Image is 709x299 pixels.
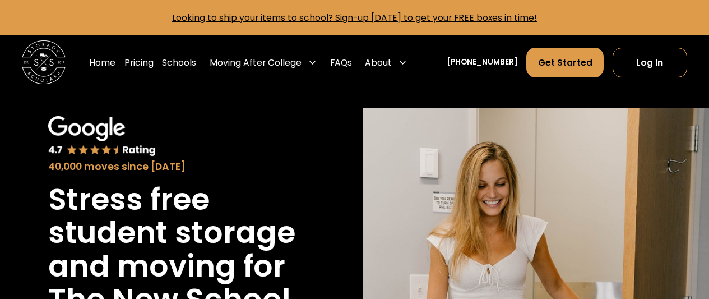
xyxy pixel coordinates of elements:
[205,47,321,78] div: Moving After College
[172,12,537,24] a: Looking to ship your items to school? Sign-up [DATE] to get your FREE boxes in time!
[48,116,156,157] img: Google 4.7 star rating
[526,48,604,77] a: Get Started
[365,56,392,69] div: About
[210,56,302,69] div: Moving After College
[22,40,66,84] img: Storage Scholars main logo
[447,57,518,68] a: [PHONE_NUMBER]
[330,47,352,78] a: FAQs
[48,183,297,282] h1: Stress free student storage and moving for
[360,47,411,78] div: About
[613,48,687,77] a: Log In
[162,47,196,78] a: Schools
[89,47,115,78] a: Home
[124,47,154,78] a: Pricing
[48,159,297,174] div: 40,000 moves since [DATE]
